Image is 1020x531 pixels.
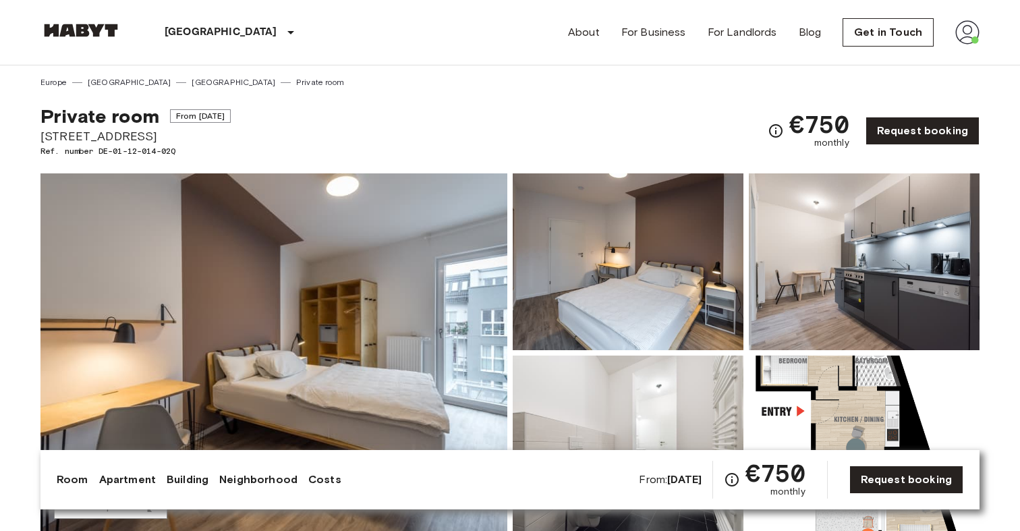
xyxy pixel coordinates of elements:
p: [GEOGRAPHIC_DATA] [165,24,277,40]
a: Building [167,472,208,488]
a: Get in Touch [843,18,934,47]
img: Picture of unit DE-01-12-014-02Q [513,173,743,350]
a: [GEOGRAPHIC_DATA] [192,76,275,88]
a: For Business [621,24,686,40]
span: From [DATE] [170,109,231,123]
span: Private room [40,105,159,128]
span: €750 [745,461,805,485]
b: [DATE] [667,473,702,486]
a: Europe [40,76,67,88]
svg: Check cost overview for full price breakdown. Please note that discounts apply to new joiners onl... [724,472,740,488]
span: €750 [789,112,849,136]
img: Habyt [40,24,121,37]
a: Costs [308,472,341,488]
span: Ref. number DE-01-12-014-02Q [40,145,231,157]
img: Picture of unit DE-01-12-014-02Q [749,173,980,350]
a: [GEOGRAPHIC_DATA] [88,76,171,88]
a: For Landlords [708,24,777,40]
img: avatar [955,20,980,45]
a: Request booking [849,466,963,494]
a: Neighborhood [219,472,297,488]
a: About [568,24,600,40]
svg: Check cost overview for full price breakdown. Please note that discounts apply to new joiners onl... [768,123,784,139]
a: Blog [799,24,822,40]
a: Request booking [866,117,980,145]
span: [STREET_ADDRESS] [40,128,231,145]
a: Private room [296,76,344,88]
span: From: [639,472,702,487]
span: monthly [814,136,849,150]
a: Room [57,472,88,488]
a: Apartment [99,472,156,488]
span: monthly [770,485,805,499]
